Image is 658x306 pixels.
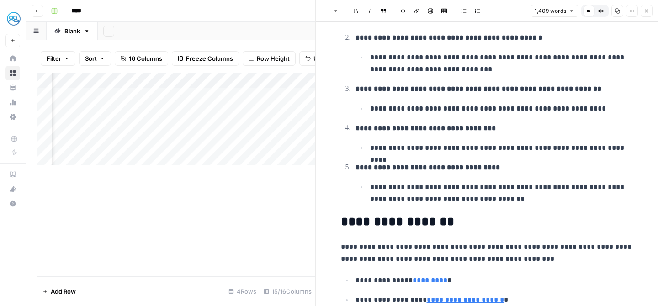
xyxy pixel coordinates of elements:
[5,80,20,95] a: Your Data
[64,26,80,36] div: Blank
[5,182,20,196] button: What's new?
[115,51,168,66] button: 16 Columns
[85,54,97,63] span: Sort
[79,51,111,66] button: Sort
[531,5,578,17] button: 1,409 words
[37,284,81,299] button: Add Row
[5,11,22,27] img: MyHealthTeam Logo
[257,54,290,63] span: Row Height
[41,51,75,66] button: Filter
[6,182,20,196] div: What's new?
[5,66,20,80] a: Browse
[47,54,61,63] span: Filter
[5,110,20,124] a: Settings
[299,51,335,66] button: Undo
[243,51,296,66] button: Row Height
[225,284,260,299] div: 4 Rows
[186,54,233,63] span: Freeze Columns
[5,95,20,110] a: Usage
[5,167,20,182] a: AirOps Academy
[129,54,162,63] span: 16 Columns
[5,51,20,66] a: Home
[47,22,98,40] a: Blank
[172,51,239,66] button: Freeze Columns
[51,287,76,296] span: Add Row
[5,7,20,30] button: Workspace: MyHealthTeam
[5,196,20,211] button: Help + Support
[260,284,315,299] div: 15/16 Columns
[535,7,566,15] span: 1,409 words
